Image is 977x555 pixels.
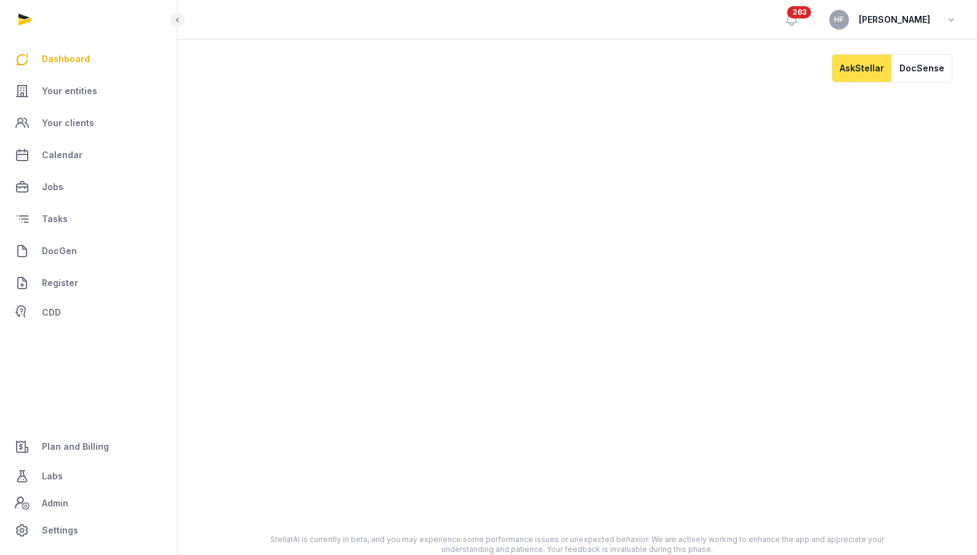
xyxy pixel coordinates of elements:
[42,84,97,98] span: Your entities
[829,10,849,30] button: HF
[10,491,167,516] a: Admin
[42,496,68,511] span: Admin
[859,12,930,27] span: [PERSON_NAME]
[832,54,891,82] button: AskStellar
[834,16,844,23] span: HF
[42,212,68,226] span: Tasks
[10,172,167,202] a: Jobs
[42,244,77,258] span: DocGen
[42,148,82,162] span: Calendar
[10,300,167,325] a: CDD
[257,535,897,554] div: StellarAI is currently in beta, and you may experience some performance issues or unexpected beha...
[10,268,167,298] a: Register
[10,140,167,170] a: Calendar
[10,236,167,266] a: DocGen
[42,305,61,320] span: CDD
[787,6,811,18] span: 263
[10,204,167,234] a: Tasks
[42,276,78,290] span: Register
[42,116,94,130] span: Your clients
[42,180,63,194] span: Jobs
[42,52,90,66] span: Dashboard
[10,516,167,545] a: Settings
[10,44,167,74] a: Dashboard
[42,523,78,538] span: Settings
[10,432,167,461] a: Plan and Billing
[42,439,109,454] span: Plan and Billing
[891,54,952,82] button: DocSense
[10,461,167,491] a: Labs
[10,108,167,138] a: Your clients
[10,76,167,106] a: Your entities
[42,469,63,484] span: Labs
